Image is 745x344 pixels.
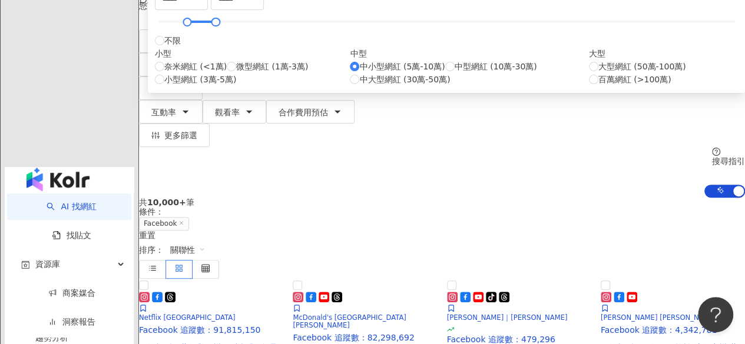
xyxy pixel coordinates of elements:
[139,29,194,53] button: 類型
[455,60,537,73] span: 中型網紅 (10萬-30萬)
[164,60,227,73] span: 奈米網紅 (<1萬)
[139,231,745,240] div: 重置
[151,108,176,117] span: 互動率
[447,313,568,322] span: [PERSON_NAME]｜[PERSON_NAME]
[164,34,181,47] span: 不限
[598,60,686,73] span: 大型網紅 (50萬-100萬)
[350,47,588,60] div: 中型
[139,240,745,260] div: 排序：
[139,53,194,76] button: 性別
[155,47,350,60] div: 小型
[712,148,720,156] span: question-circle
[293,333,437,342] p: Facebook 追蹤數 ： 82,298,692
[139,313,236,322] span: Netflix [GEOGRAPHIC_DATA]
[698,297,733,332] iframe: Help Scout Beacon - Open
[359,60,445,73] span: 中小型網紅 (5萬-10萬)
[52,231,91,240] a: 找貼文
[712,156,745,166] div: 搜尋指引
[27,168,90,191] img: logo
[601,325,745,335] p: Facebook 追蹤數 ： 4,342,781
[293,313,406,329] span: McDonald's [GEOGRAPHIC_DATA] [PERSON_NAME]
[35,251,60,278] span: 資源庫
[139,100,203,123] button: 互動率
[215,108,240,117] span: 觀看率
[48,288,95,298] a: 商案媒合
[601,313,717,322] span: [PERSON_NAME] [PERSON_NAME]
[447,335,591,344] p: Facebook 追蹤數 ： 479,296
[170,241,206,259] span: 關聯性
[48,317,95,326] a: 洞察報告
[203,100,266,123] button: 觀看率
[139,207,164,216] span: 條件 ：
[164,131,197,140] span: 更多篩選
[266,100,355,123] button: 合作費用預估
[164,73,236,86] span: 小型網紅 (3萬-5萬)
[147,198,186,207] span: 10,000+
[139,1,197,11] span: 您可能感興趣：
[139,76,203,100] button: 追蹤數
[598,73,671,86] span: 百萬網紅 (>100萬)
[139,123,210,147] button: 更多篩選
[47,202,96,211] a: searchAI 找網紅
[589,47,738,60] div: 大型
[236,60,308,73] span: 微型網紅 (1萬-3萬)
[279,108,328,117] span: 合作費用預估
[139,217,189,231] span: Facebook
[139,198,745,207] div: 共 筆
[359,73,450,86] span: 中大型網紅 (30萬-50萬)
[139,325,283,335] p: Facebook 追蹤數 ： 91,815,150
